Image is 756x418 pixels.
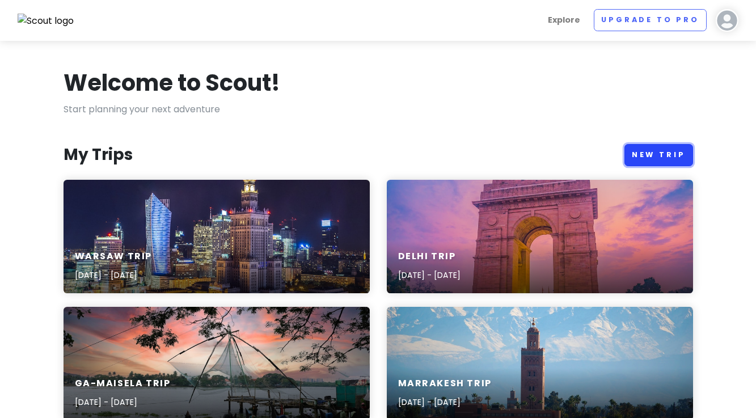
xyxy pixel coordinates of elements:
h6: Marrakesh Trip [398,378,492,390]
h3: My Trips [64,145,133,165]
img: Scout logo [18,14,74,28]
img: User profile [716,9,738,32]
h6: Ga-Maisela Trip [75,378,171,390]
p: Start planning your next adventure [64,102,693,117]
a: Explore [543,9,585,31]
h6: Warsaw Trip [75,251,153,263]
p: [DATE] - [DATE] [398,269,461,281]
p: [DATE] - [DATE] [398,396,492,408]
p: [DATE] - [DATE] [75,396,171,408]
a: high-rise buildings during night timeWarsaw Trip[DATE] - [DATE] [64,180,370,293]
p: [DATE] - [DATE] [75,269,153,281]
h6: Delhi Trip [398,251,461,263]
a: Upgrade to Pro [594,9,707,31]
h1: Welcome to Scout! [64,68,280,98]
a: New Trip [624,144,693,166]
a: brown concrete arch under blue sky during daytimeDelhi Trip[DATE] - [DATE] [387,180,693,293]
